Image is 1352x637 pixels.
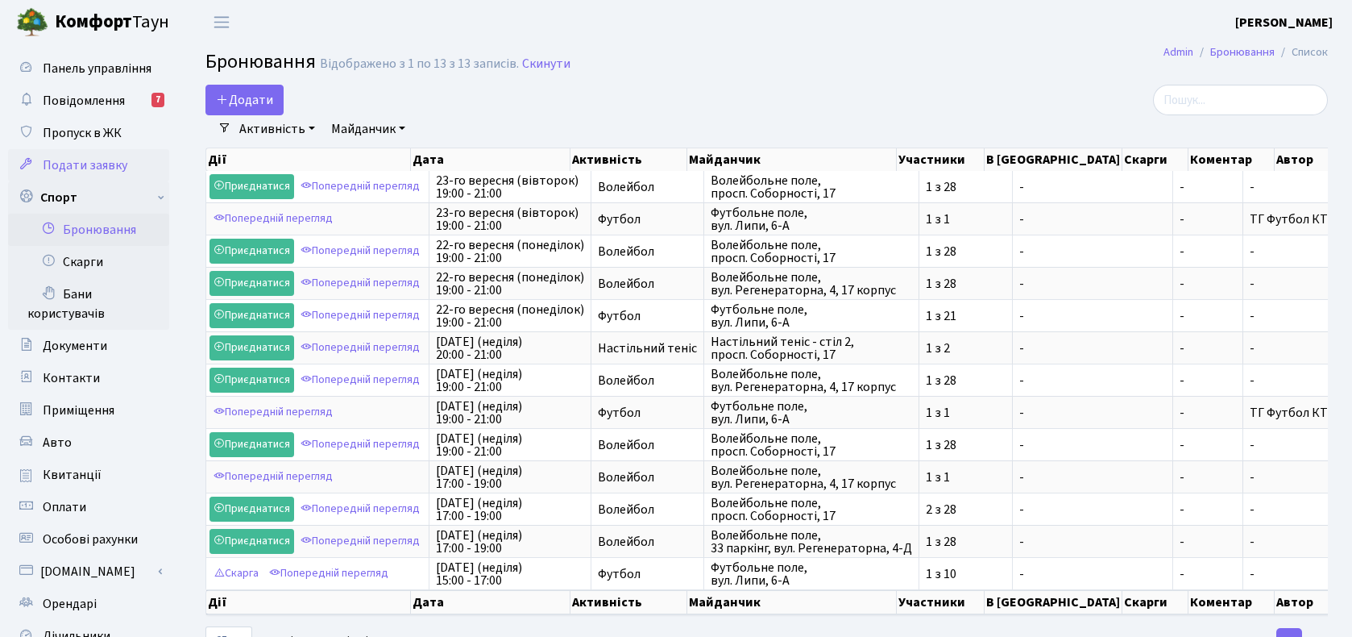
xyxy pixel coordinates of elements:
a: Попередній перегляд [209,206,337,231]
span: [DATE] (неділя) 17:00 - 19:00 [436,529,584,555]
span: - [1250,468,1255,486]
a: Приєднатися [209,174,294,199]
span: Волейбол [598,277,697,290]
span: Орендарі [43,595,97,613]
span: - [1250,339,1255,357]
span: [DATE] (неділя) 19:00 - 21:00 [436,400,584,426]
span: ТГ Футбол КТ [1250,210,1328,228]
li: Список [1275,44,1328,61]
a: Приєднатися [209,303,294,328]
span: Волейбольне поле, вул. Регенераторна, 4, 17 корпус [711,368,912,393]
a: Бронювання [8,214,169,246]
span: Волейбол [598,503,697,516]
span: - [1019,342,1166,355]
span: - [1180,310,1236,323]
span: - [1019,310,1166,323]
span: Футбольне поле, вул. Липи, 6-А [711,303,912,329]
a: Оплати [8,491,169,523]
a: Бронювання [1210,44,1275,60]
a: Панель управління [8,52,169,85]
span: Волейбольне поле, вул. Регенераторна, 4, 17 корпус [711,464,912,490]
span: - [1180,503,1236,516]
span: 23-го вересня (вівторок) 19:00 - 21:00 [436,174,584,200]
span: - [1180,245,1236,258]
span: 1 з 1 [926,471,1006,484]
span: - [1250,501,1255,518]
span: Контакти [43,369,100,387]
span: - [1250,275,1255,293]
span: 1 з 28 [926,374,1006,387]
span: - [1019,213,1166,226]
a: Приєднатися [209,529,294,554]
span: Подати заявку [43,156,127,174]
span: Футбол [598,568,697,581]
a: Попередній перегляд [209,464,337,489]
span: [DATE] (неділя) 19:00 - 21:00 [436,432,584,458]
img: logo.png [16,6,48,39]
span: 22-го вересня (понеділок) 19:00 - 21:00 [436,239,584,264]
a: Попередній перегляд [297,174,424,199]
a: Спорт [8,181,169,214]
span: 1 з 28 [926,277,1006,290]
a: Бани користувачів [8,278,169,330]
a: Приєднатися [209,239,294,264]
span: - [1250,178,1255,196]
th: Участники [897,148,985,171]
span: - [1019,406,1166,419]
span: Оплати [43,498,86,516]
th: Майданчик [687,148,897,171]
span: - [1180,374,1236,387]
span: 2 з 28 [926,503,1006,516]
div: Відображено з 1 по 13 з 13 записів. [320,56,519,72]
a: Скарги [8,246,169,278]
th: Активність [570,148,687,171]
span: Волейбольне поле, просп. Соборності, 17 [711,432,912,458]
span: - [1180,277,1236,290]
span: - [1250,533,1255,551]
span: 22-го вересня (понеділок) 19:00 - 21:00 [436,271,584,297]
span: [DATE] (неділя) 19:00 - 21:00 [436,368,584,393]
span: - [1019,439,1166,452]
span: Волейбол [598,439,697,452]
a: Приєднатися [209,497,294,522]
span: Волейбол [598,181,697,194]
a: Приєднатися [209,432,294,457]
span: - [1180,439,1236,452]
a: Попередній перегляд [297,303,424,328]
span: - [1019,568,1166,581]
a: Скарга [209,561,263,586]
span: [DATE] (неділя) 20:00 - 21:00 [436,335,584,361]
a: Майданчик [325,115,412,143]
span: - [1019,471,1166,484]
span: Футбольне поле, вул. Липи, 6-А [711,206,912,232]
span: Документи [43,337,107,355]
th: Активність [570,590,687,614]
span: - [1250,436,1255,454]
span: 1 з 1 [926,213,1006,226]
th: Скарги [1122,148,1188,171]
th: Дії [206,148,411,171]
span: Настільний теніс [598,342,697,355]
a: Авто [8,427,169,459]
span: 1 з 28 [926,439,1006,452]
span: 23-го вересня (вівторок) 19:00 - 21:00 [436,206,584,232]
a: Контакти [8,362,169,394]
span: - [1019,503,1166,516]
span: 1 з 1 [926,406,1006,419]
th: Майданчик [687,590,897,614]
span: - [1019,181,1166,194]
th: Скарги [1122,590,1188,614]
th: Дата [411,590,570,614]
b: Комфорт [55,9,132,35]
a: Приєднатися [209,368,294,393]
a: Повідомлення7 [8,85,169,117]
a: Попередній перегляд [297,239,424,264]
span: Пропуск в ЖК [43,124,122,142]
a: Скинути [522,56,570,72]
span: 1 з 2 [926,342,1006,355]
a: Попередній перегляд [297,335,424,360]
b: [PERSON_NAME] [1235,14,1333,31]
span: Футбольне поле, вул. Липи, 6-А [711,400,912,426]
span: 1 з 10 [926,568,1006,581]
a: Пропуск в ЖК [8,117,169,149]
